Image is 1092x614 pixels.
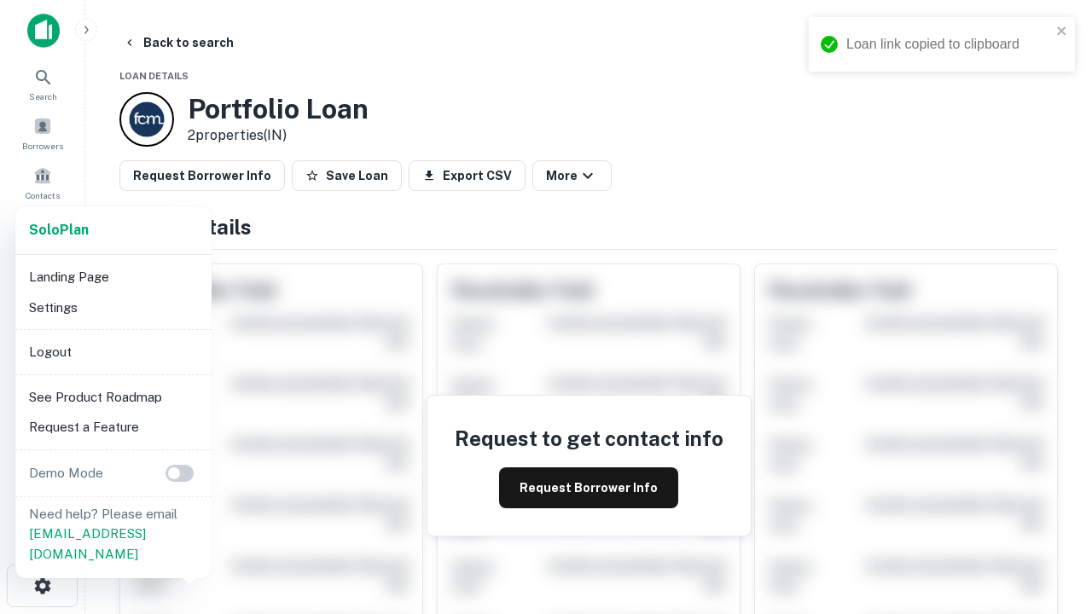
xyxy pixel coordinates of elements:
li: Request a Feature [22,412,205,443]
button: close [1056,24,1068,40]
strong: Solo Plan [29,222,89,238]
a: SoloPlan [29,220,89,240]
li: Landing Page [22,262,205,293]
li: Settings [22,293,205,323]
a: [EMAIL_ADDRESS][DOMAIN_NAME] [29,526,146,561]
iframe: Chat Widget [1007,478,1092,559]
li: See Product Roadmap [22,382,205,413]
p: Need help? Please email [29,504,198,565]
p: Demo Mode [22,463,110,484]
div: Loan link copied to clipboard [846,34,1051,55]
li: Logout [22,337,205,368]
